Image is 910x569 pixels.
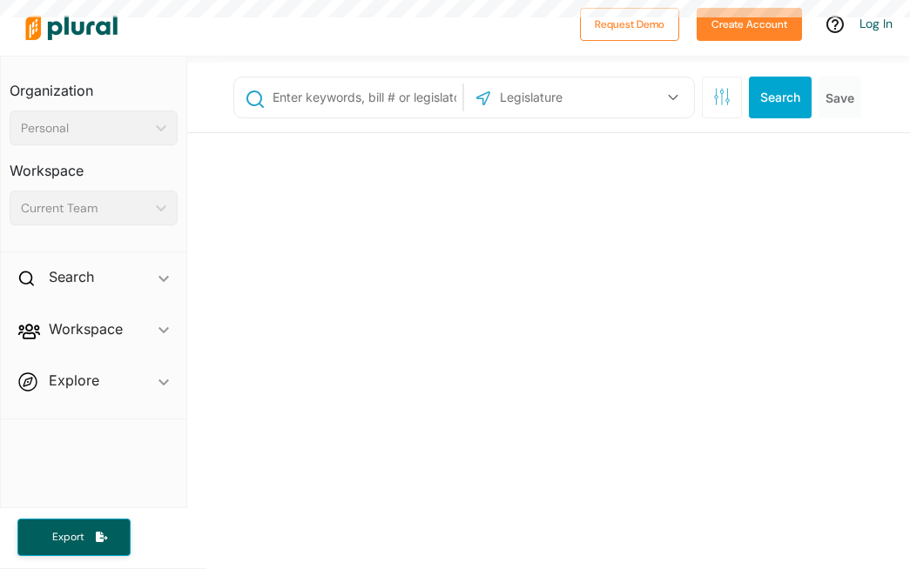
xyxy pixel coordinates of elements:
[749,77,812,118] button: Search
[819,77,861,118] button: Save
[859,16,893,31] a: Log In
[21,199,149,218] div: Current Team
[713,88,731,103] span: Search Filters
[40,530,96,545] span: Export
[580,14,679,32] a: Request Demo
[697,14,802,32] a: Create Account
[10,65,178,104] h3: Organization
[580,8,679,41] button: Request Demo
[21,119,149,137] div: Personal
[10,145,178,184] h3: Workspace
[17,519,131,556] button: Export
[271,81,458,114] input: Enter keywords, bill # or legislator name
[697,8,802,41] button: Create Account
[498,81,657,114] input: Legislature
[49,267,94,286] h2: Search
